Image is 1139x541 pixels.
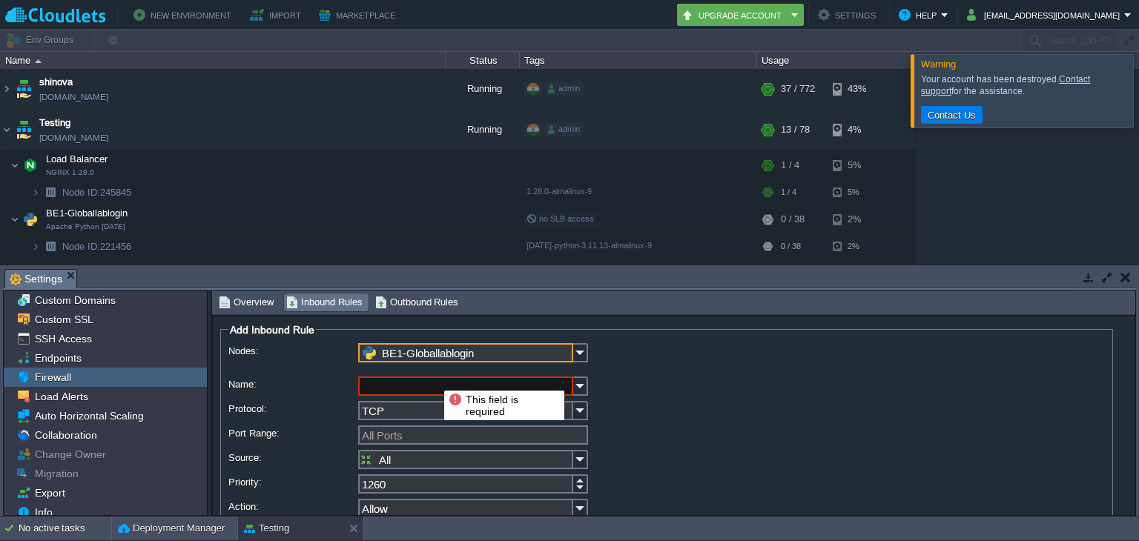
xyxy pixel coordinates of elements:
img: AMDAwAAAACH5BAEAAAAALAAAAAABAAEAAAICRAEAOw== [20,205,41,234]
div: No active tasks [19,517,111,540]
button: Contact Us [923,108,980,122]
label: Protocol: [228,401,357,416]
div: 0 / 38 [781,205,805,234]
span: 1.28.0-almalinux-9 [526,187,592,196]
img: AMDAwAAAACH5BAEAAAAALAAAAAABAAEAAAICRAEAOw== [40,181,61,204]
div: 43% [833,69,881,109]
button: Marketplace [319,6,400,24]
img: AMDAwAAAACH5BAEAAAAALAAAAAABAAEAAAICRAEAOw== [40,235,61,258]
span: BE1-Globallablogin [44,207,130,219]
span: Outbound Rules [375,294,459,311]
span: Add Inbound Rule [230,324,314,336]
span: 245845 [61,186,133,199]
img: AMDAwAAAACH5BAEAAAAALAAAAAABAAEAAAICRAEAOw== [13,110,34,150]
a: SSH Access [32,332,94,345]
span: Node ID: [62,187,100,198]
a: BE1-GloballabloginApache Python [DATE] [44,208,130,219]
span: Overview [219,294,274,311]
img: AMDAwAAAACH5BAEAAAAALAAAAAABAAEAAAICRAEAOw== [31,259,40,282]
div: Name [1,52,445,69]
img: AMDAwAAAACH5BAEAAAAALAAAAAABAAEAAAICRAEAOw== [35,59,42,63]
div: admin [545,82,583,96]
label: Nodes: [228,343,357,359]
div: Running [446,110,520,150]
button: New Environment [133,6,236,24]
label: Action: [228,499,357,514]
div: 2% [833,235,881,258]
span: Settings [10,270,62,288]
div: This field is required [448,392,561,419]
a: [DOMAIN_NAME] [39,90,108,104]
span: Inbound Rules [286,294,363,311]
button: Settings [818,6,880,24]
a: Migration [32,467,81,480]
a: Custom Domains [32,293,118,307]
a: Testing [39,116,70,130]
a: Export [32,486,67,499]
div: 0 / 38 [781,235,801,258]
img: AMDAwAAAACH5BAEAAAAALAAAAAABAAEAAAICRAEAOw== [1,69,13,109]
span: 221456 [61,240,133,253]
div: Status [446,52,519,69]
a: Endpoints [32,351,84,365]
button: Deployment Manager [118,521,225,536]
img: AMDAwAAAACH5BAEAAAAALAAAAAABAAEAAAICRAEAOw== [13,69,34,109]
a: Info [32,505,55,519]
div: 1 / 4 [781,181,796,204]
a: Collaboration [32,428,99,442]
label: Source: [228,450,357,465]
span: [DATE]-python-3.11.13-almalinux-9 [526,241,652,250]
button: [EMAIL_ADDRESS][DOMAIN_NAME] [967,6,1124,24]
a: Auto Horizontal Scaling [32,409,146,422]
img: AMDAwAAAACH5BAEAAAAALAAAAAABAAEAAAICRAEAOw== [10,205,19,234]
span: shinova [39,75,73,90]
img: AMDAwAAAACH5BAEAAAAALAAAAAABAAEAAAICRAEAOw== [40,259,61,282]
div: 5% [833,150,881,180]
span: no SLB access [526,214,594,223]
span: NGINX 1.28.0 [46,168,94,177]
div: Your account has been destroyed. for the assistance. [921,73,1129,97]
label: Priority: [228,474,357,490]
div: Tags [521,52,756,69]
img: AMDAwAAAACH5BAEAAAAALAAAAAABAAEAAAICRAEAOw== [31,235,40,258]
span: Load Alerts [32,390,90,403]
a: Load BalancerNGINX 1.28.0 [44,153,110,165]
a: Node ID:221456 [61,240,133,253]
div: 4% [833,110,881,150]
a: Node ID:245845 [61,186,133,199]
label: Name: [228,376,357,392]
div: 1 / 4 [781,150,799,180]
a: Deployments [61,264,121,276]
span: Node ID: [62,241,100,252]
a: Custom SSL [32,313,96,326]
a: Change Owner [32,448,108,461]
label: Port Range: [228,425,357,441]
span: Warning [921,59,956,70]
img: Cloudlets [5,6,106,24]
span: Apache Python [DATE] [46,222,125,231]
div: 5% [833,181,881,204]
a: [DOMAIN_NAME] [39,130,108,145]
div: admin [545,123,583,136]
button: Help [899,6,941,24]
img: AMDAwAAAACH5BAEAAAAALAAAAAABAAEAAAICRAEAOw== [20,150,41,180]
a: Firewall [32,371,73,384]
div: 37 / 772 [781,69,815,109]
img: AMDAwAAAACH5BAEAAAAALAAAAAABAAEAAAICRAEAOw== [10,150,19,180]
div: 2% [833,205,881,234]
button: Import [250,6,306,24]
button: Upgrade Account [681,6,787,24]
button: Testing [244,521,289,536]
